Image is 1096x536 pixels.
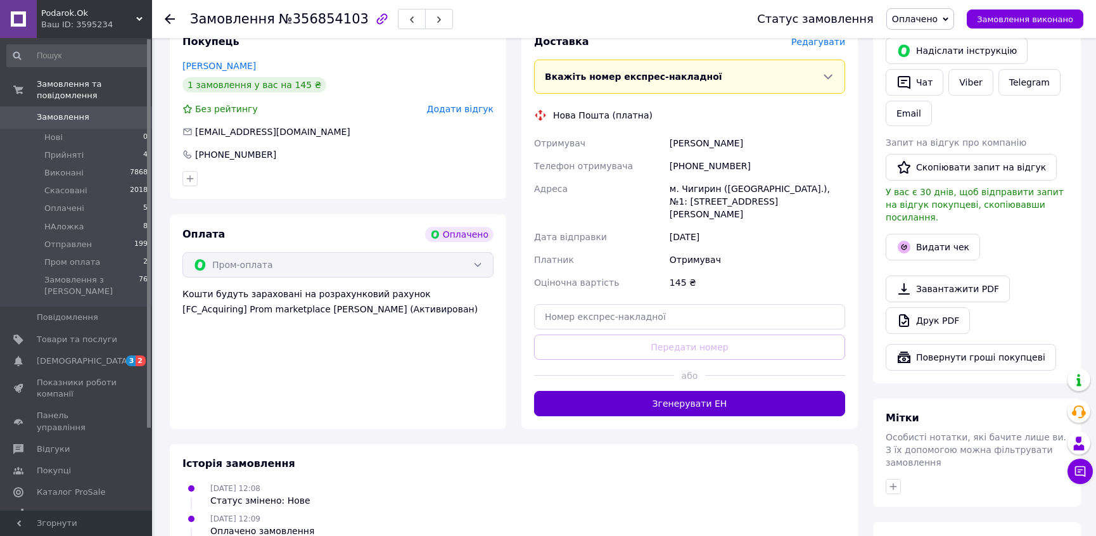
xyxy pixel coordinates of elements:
[967,10,1083,29] button: Замовлення виконано
[886,154,1057,181] button: Скопіювати запит на відгук
[37,312,98,323] span: Повідомлення
[279,11,369,27] span: №356854103
[143,257,148,268] span: 2
[143,132,148,143] span: 0
[44,239,92,250] span: Отправлен
[534,138,585,148] span: Отримувач
[136,355,146,366] span: 2
[37,334,117,345] span: Товари та послуги
[886,69,943,96] button: Чат
[44,150,84,161] span: Прийняті
[41,8,136,19] span: Podarok.Ok
[886,276,1010,302] a: Завантажити PDF
[534,255,574,265] span: Платник
[1067,459,1093,484] button: Чат з покупцем
[667,155,848,177] div: [PHONE_NUMBER]
[182,288,494,316] div: Кошти будуть зараховані на розрахунковий рахунок
[37,112,89,123] span: Замовлення
[37,79,152,101] span: Замовлення та повідомлення
[886,307,970,334] a: Друк PDF
[37,410,117,433] span: Панель управління
[534,278,619,288] span: Оціночна вартість
[182,77,326,93] div: 1 замовлення у вас на 145 ₴
[977,15,1073,24] span: Замовлення виконано
[667,132,848,155] div: [PERSON_NAME]
[139,274,148,297] span: 76
[667,271,848,294] div: 145 ₴
[886,137,1026,148] span: Запит на відгук про компанію
[195,127,350,137] span: [EMAIL_ADDRESS][DOMAIN_NAME]
[757,13,874,25] div: Статус замовлення
[534,391,845,416] button: Згенерувати ЕН
[182,457,295,469] span: Історія замовлення
[425,227,494,242] div: Оплачено
[534,35,589,48] span: Доставка
[130,167,148,179] span: 7868
[182,303,494,316] div: [FC_Acquiring] Prom marketplace [PERSON_NAME] (Активирован)
[37,377,117,400] span: Показники роботи компанії
[667,248,848,271] div: Отримувач
[886,101,932,126] button: Email
[143,203,148,214] span: 5
[130,185,148,196] span: 2018
[126,355,136,366] span: 3
[44,203,84,214] span: Оплачені
[44,167,84,179] span: Виконані
[534,232,607,242] span: Дата відправки
[41,19,152,30] div: Ваш ID: 3595234
[182,228,225,240] span: Оплата
[886,344,1056,371] button: Повернути гроші покупцеві
[182,35,239,48] span: Покупець
[143,150,148,161] span: 4
[134,239,148,250] span: 199
[667,177,848,226] div: м. Чигирин ([GEOGRAPHIC_DATA].), №1: [STREET_ADDRESS][PERSON_NAME]
[427,104,494,114] span: Додати відгук
[674,369,705,382] span: або
[44,257,100,268] span: Пром оплата
[37,465,71,476] span: Покупці
[195,104,258,114] span: Без рейтингу
[791,37,845,47] span: Редагувати
[886,37,1028,64] button: Надіслати інструкцію
[886,187,1064,222] span: У вас є 30 днів, щоб відправити запит на відгук покупцеві, скопіювавши посилання.
[37,355,131,367] span: [DEMOGRAPHIC_DATA]
[182,61,256,71] a: [PERSON_NAME]
[6,44,149,67] input: Пошук
[210,494,310,507] div: Статус змінено: Нове
[534,184,568,194] span: Адреса
[550,109,656,122] div: Нова Пошта (платна)
[37,508,80,520] span: Аналітика
[886,412,919,424] span: Мітки
[44,274,139,297] span: Замовлення з [PERSON_NAME]
[165,13,175,25] div: Повернутися назад
[210,484,260,493] span: [DATE] 12:08
[667,226,848,248] div: [DATE]
[44,185,87,196] span: Скасовані
[143,221,148,233] span: 8
[998,69,1061,96] a: Telegram
[948,69,993,96] a: Viber
[545,72,722,82] span: Вкажіть номер експрес-накладної
[534,161,633,171] span: Телефон отримувача
[210,514,260,523] span: [DATE] 12:09
[886,234,980,260] button: Видати чек
[886,432,1066,468] span: Особисті нотатки, які бачите лише ви. З їх допомогою можна фільтрувати замовлення
[44,132,63,143] span: Нові
[534,304,845,329] input: Номер експрес-накладної
[37,487,105,498] span: Каталог ProSale
[892,14,938,24] span: Оплачено
[44,221,84,233] span: НАложка
[37,443,70,455] span: Відгуки
[194,148,277,161] div: [PHONE_NUMBER]
[190,11,275,27] span: Замовлення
